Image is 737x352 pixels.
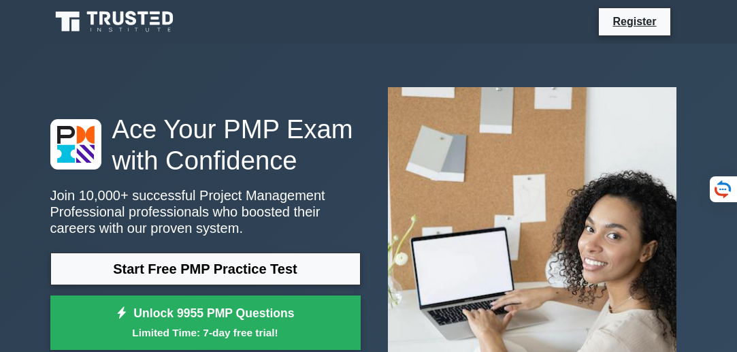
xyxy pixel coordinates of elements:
small: Limited Time: 7-day free trial! [67,325,344,340]
p: Join 10,000+ successful Project Management Professional professionals who boosted their careers w... [50,187,361,236]
a: Register [604,13,664,30]
h1: Ace Your PMP Exam with Confidence [50,114,361,176]
a: Unlock 9955 PMP QuestionsLimited Time: 7-day free trial! [50,295,361,350]
a: Start Free PMP Practice Test [50,253,361,285]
